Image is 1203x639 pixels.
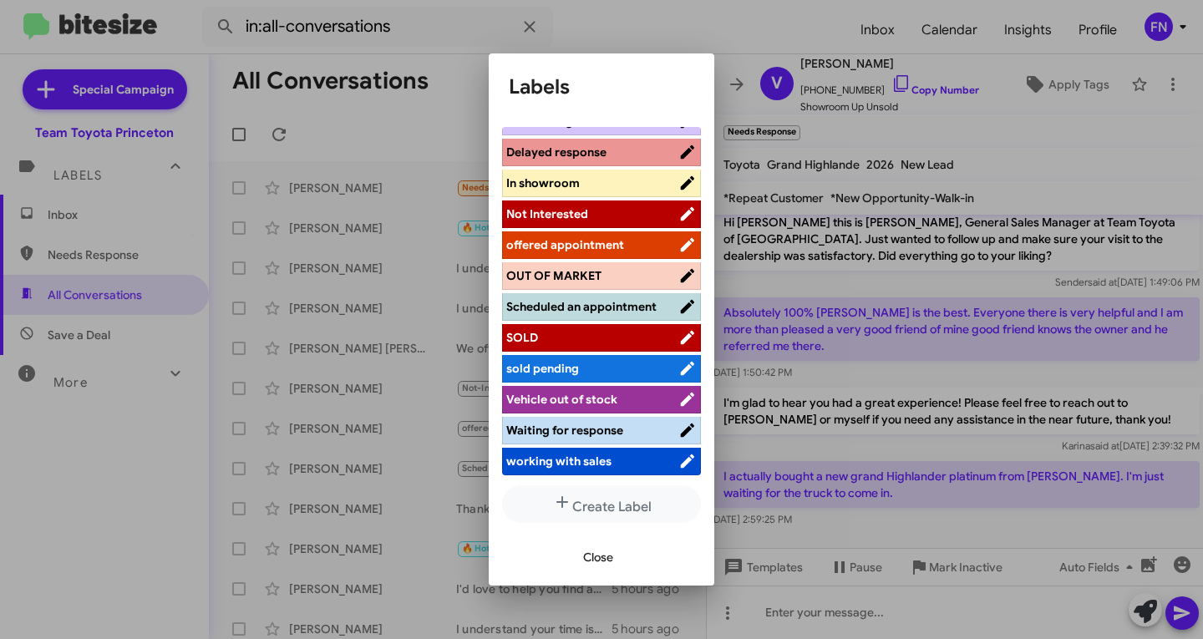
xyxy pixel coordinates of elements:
[506,361,579,376] span: sold pending
[502,485,701,523] button: Create Label
[506,206,588,221] span: Not Interested
[506,175,580,190] span: In showroom
[506,268,601,283] span: OUT OF MARKET
[506,454,612,469] span: working with sales
[506,145,607,160] span: Delayed response
[570,542,627,572] button: Close
[583,542,613,572] span: Close
[506,114,573,129] span: considering
[506,299,657,314] span: Scheduled an appointment
[506,237,624,252] span: offered appointment
[506,330,538,345] span: SOLD
[506,392,617,407] span: Vehicle out of stock
[509,74,694,100] h1: Labels
[506,423,623,438] span: Waiting for response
